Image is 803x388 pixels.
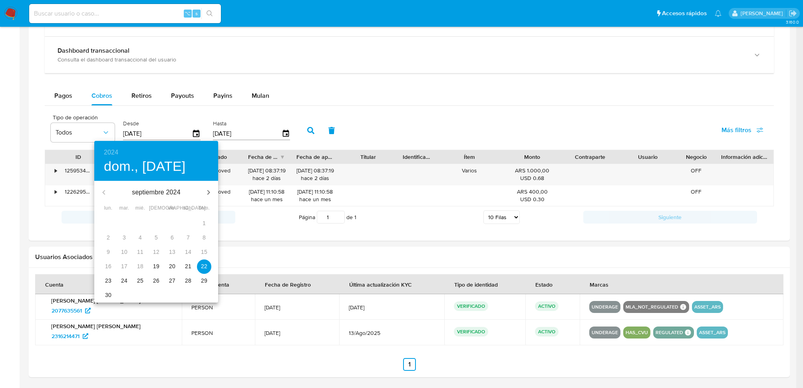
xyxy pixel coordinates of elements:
button: 26 [149,274,163,288]
p: septiembre 2024 [113,188,199,197]
p: 30 [105,291,111,299]
button: 30 [101,288,115,303]
p: 20 [169,262,175,270]
span: dom. [197,204,211,212]
p: 21 [185,262,191,270]
button: 21 [181,259,195,274]
p: 28 [185,277,191,285]
p: 23 [105,277,111,285]
p: 24 [121,277,127,285]
button: 27 [165,274,179,288]
p: 19 [153,262,159,270]
span: lun. [101,204,115,212]
p: 22 [201,262,207,270]
span: vie. [165,204,179,212]
button: 23 [101,274,115,288]
button: 2024 [104,147,118,158]
p: 29 [201,277,207,285]
button: dom., [DATE] [104,158,186,175]
button: 28 [181,274,195,288]
button: 29 [197,274,211,288]
button: 25 [133,274,147,288]
span: mié. [133,204,147,212]
button: 24 [117,274,131,288]
button: 22 [197,259,211,274]
p: 27 [169,277,175,285]
button: 19 [149,259,163,274]
span: [DEMOGRAPHIC_DATA]. [149,204,163,212]
p: 26 [153,277,159,285]
span: mar. [117,204,131,212]
button: 20 [165,259,179,274]
span: sáb. [181,204,195,212]
p: 25 [137,277,143,285]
